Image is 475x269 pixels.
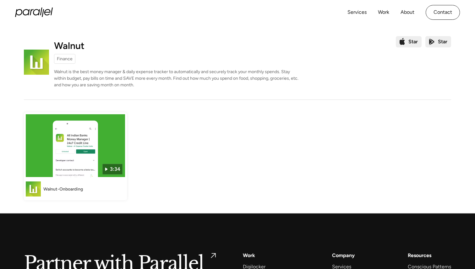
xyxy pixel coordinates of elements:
a: Finance [54,54,75,64]
a: Services [347,8,367,17]
div: Star [408,38,418,46]
div: 3:34 [110,165,120,173]
h1: Walnut [54,41,85,51]
div: Star [438,38,447,46]
img: Walnut-Onboarding [26,181,41,196]
a: About [401,8,414,17]
div: Finance [57,56,73,62]
a: Company [332,251,355,260]
a: home [15,8,53,17]
a: Work [378,8,389,17]
a: Contact [426,5,460,20]
div: Walnut-Onboarding [43,186,83,192]
img: Walnut-Onboarding [26,114,125,177]
div: Resources [408,251,431,260]
a: Walnut-Onboarding3:34Walnut-OnboardingWalnut-Onboarding [24,112,127,200]
a: Work [243,251,255,260]
p: Walnut is the best money manager & daily expense tracker to automatically and securely track your... [54,68,299,88]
